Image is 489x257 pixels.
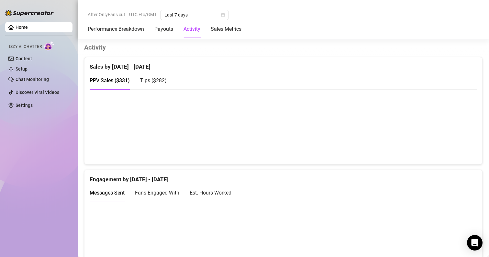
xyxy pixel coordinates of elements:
[16,56,32,61] a: Content
[44,41,54,50] img: AI Chatter
[88,25,144,33] div: Performance Breakdown
[90,170,477,184] div: Engagement by [DATE] - [DATE]
[16,90,59,95] a: Discover Viral Videos
[9,44,42,50] span: Izzy AI Chatter
[16,66,28,72] a: Setup
[154,25,173,33] div: Payouts
[84,43,483,52] h4: Activity
[190,189,231,197] div: Est. Hours Worked
[90,57,477,71] div: Sales by [DATE] - [DATE]
[90,77,130,84] span: PPV Sales ( $331 )
[164,10,225,20] span: Last 7 days
[140,77,167,84] span: Tips ( $282 )
[90,190,125,196] span: Messages Sent
[5,10,54,16] img: logo-BBDzfeDw.svg
[467,235,483,251] div: Open Intercom Messenger
[211,25,241,33] div: Sales Metrics
[16,25,28,30] a: Home
[88,10,125,19] span: After OnlyFans cut
[135,190,179,196] span: Fans Engaged With
[129,10,157,19] span: UTC Etc/GMT
[221,13,225,17] span: calendar
[16,103,33,108] a: Settings
[183,25,200,33] div: Activity
[16,77,49,82] a: Chat Monitoring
